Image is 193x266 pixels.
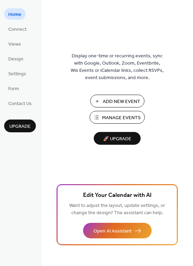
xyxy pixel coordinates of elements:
[94,132,141,145] button: 🚀 Upgrade
[8,85,19,93] span: Form
[8,56,23,63] span: Design
[4,38,25,49] a: Views
[4,23,31,35] a: Connect
[4,68,30,79] a: Settings
[4,83,23,94] a: Form
[71,53,164,82] span: Display one-time or recurring events, sync with Google, Outlook, Zoom, Eventbrite, Wix Events or ...
[98,134,136,144] span: 🚀 Upgrade
[90,111,145,124] button: Manage Events
[83,191,152,200] span: Edit Your Calendar with AI
[8,41,21,48] span: Views
[8,11,21,18] span: Home
[4,53,28,64] a: Design
[9,123,31,130] span: Upgrade
[102,114,141,122] span: Manage Events
[4,97,36,109] a: Contact Us
[8,26,27,33] span: Connect
[8,70,26,78] span: Settings
[4,8,26,20] a: Home
[90,95,144,107] button: Add New Event
[103,98,140,105] span: Add New Event
[4,120,36,132] button: Upgrade
[83,223,152,238] button: Open AI Assistant
[8,100,32,107] span: Contact Us
[93,228,132,235] span: Open AI Assistant
[69,201,165,218] span: Want to adjust the layout, update settings, or change the design? The assistant can help.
